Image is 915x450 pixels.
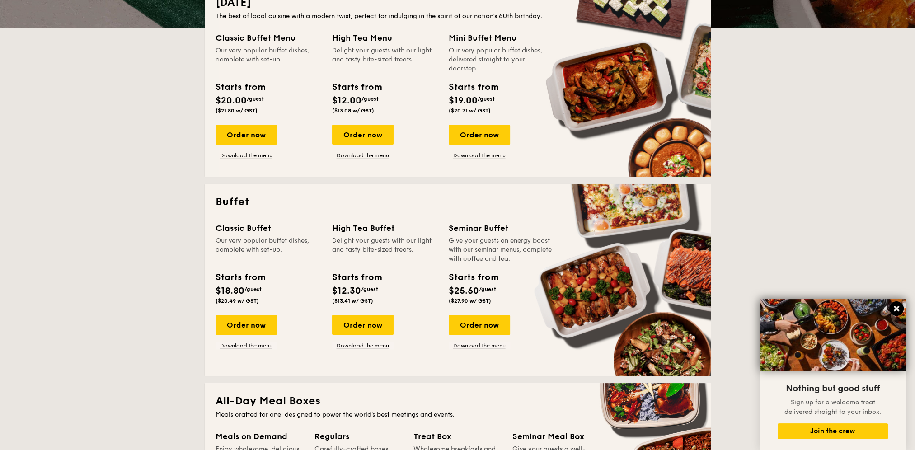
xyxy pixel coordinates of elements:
[449,125,510,145] div: Order now
[332,152,394,159] a: Download the menu
[449,152,510,159] a: Download the menu
[216,410,700,419] div: Meals crafted for one, designed to power the world's best meetings and events.
[332,80,381,94] div: Starts from
[216,298,259,304] span: ($20.49 w/ GST)
[216,236,321,263] div: Our very popular buffet dishes, complete with set-up.
[216,342,277,349] a: Download the menu
[216,32,321,44] div: Classic Buffet Menu
[449,236,554,263] div: Give your guests an energy boost with our seminar menus, complete with coffee and tea.
[449,80,498,94] div: Starts from
[361,96,379,102] span: /guest
[786,383,880,394] span: Nothing but good stuff
[314,430,403,443] div: Regulars
[449,342,510,349] a: Download the menu
[216,46,321,73] div: Our very popular buffet dishes, complete with set-up.
[332,298,373,304] span: ($13.41 w/ GST)
[216,271,265,284] div: Starts from
[216,430,304,443] div: Meals on Demand
[449,271,498,284] div: Starts from
[332,315,394,335] div: Order now
[512,430,601,443] div: Seminar Meal Box
[449,298,491,304] span: ($27.90 w/ GST)
[216,80,265,94] div: Starts from
[332,236,438,263] div: Delight your guests with our light and tasty bite-sized treats.
[216,12,700,21] div: The best of local cuisine with a modern twist, perfect for indulging in the spirit of our nation’...
[332,222,438,234] div: High Tea Buffet
[784,398,881,416] span: Sign up for a welcome treat delivered straight to your inbox.
[449,95,478,106] span: $19.00
[216,95,247,106] span: $20.00
[332,125,394,145] div: Order now
[216,108,258,114] span: ($21.80 w/ GST)
[332,108,374,114] span: ($13.08 w/ GST)
[778,423,888,439] button: Join the crew
[760,299,906,371] img: DSC07876-Edit02-Large.jpeg
[216,315,277,335] div: Order now
[332,95,361,106] span: $12.00
[247,96,264,102] span: /guest
[216,152,277,159] a: Download the menu
[332,32,438,44] div: High Tea Menu
[413,430,502,443] div: Treat Box
[332,342,394,349] a: Download the menu
[449,46,554,73] div: Our very popular buffet dishes, delivered straight to your doorstep.
[332,46,438,73] div: Delight your guests with our light and tasty bite-sized treats.
[449,32,554,44] div: Mini Buffet Menu
[361,286,378,292] span: /guest
[216,286,244,296] span: $18.80
[449,108,491,114] span: ($20.71 w/ GST)
[479,286,496,292] span: /guest
[332,271,381,284] div: Starts from
[216,222,321,234] div: Classic Buffet
[216,394,700,408] h2: All-Day Meal Boxes
[889,301,904,316] button: Close
[478,96,495,102] span: /guest
[244,286,262,292] span: /guest
[449,286,479,296] span: $25.60
[449,315,510,335] div: Order now
[449,222,554,234] div: Seminar Buffet
[332,286,361,296] span: $12.30
[216,125,277,145] div: Order now
[216,195,700,209] h2: Buffet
